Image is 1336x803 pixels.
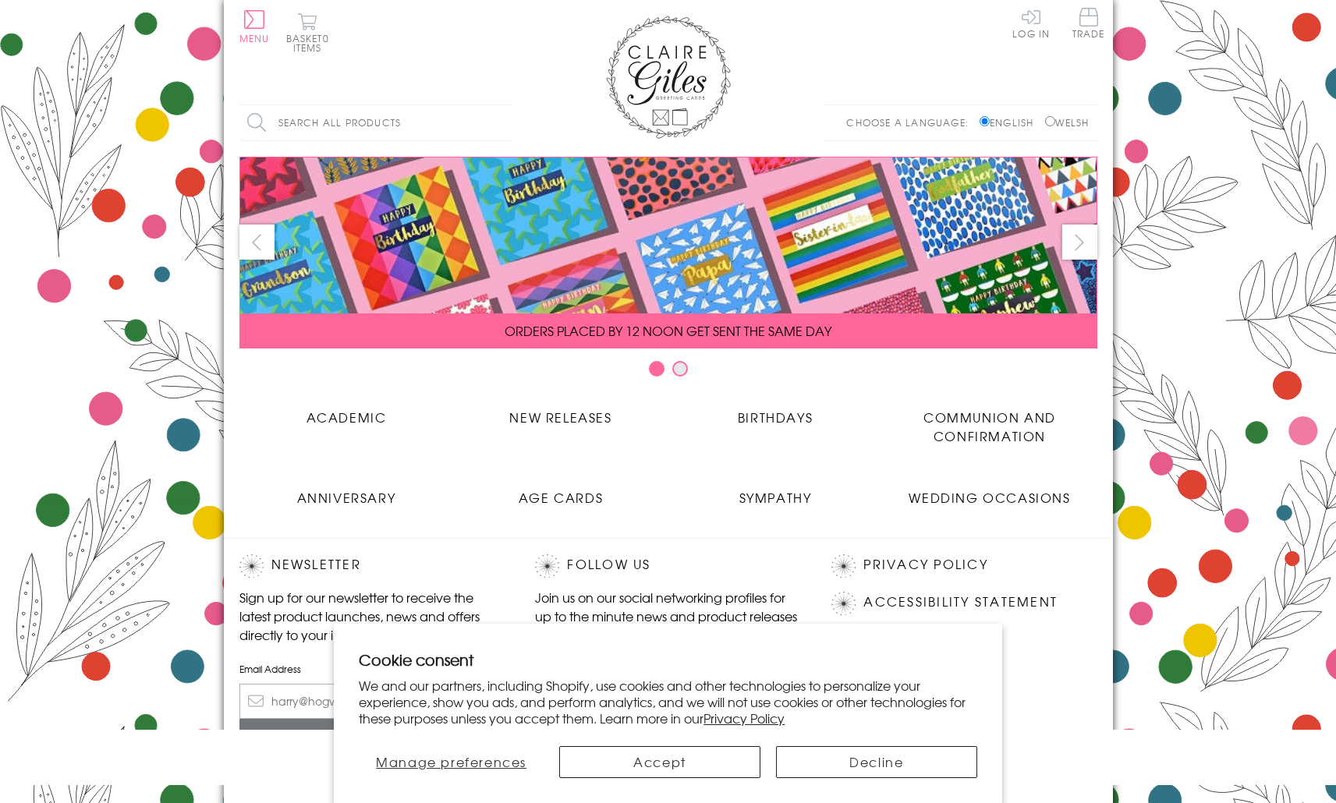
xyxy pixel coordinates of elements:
[703,709,785,727] a: Privacy Policy
[739,488,812,507] span: Sympathy
[239,105,512,140] input: Search all products
[923,408,1056,445] span: Communion and Confirmation
[239,225,275,260] button: prev
[359,746,544,778] button: Manage preferences
[668,476,883,507] a: Sympathy
[535,554,800,578] h2: Follow Us
[776,746,977,778] button: Decline
[239,396,454,426] a: Academic
[606,16,731,139] img: Claire Giles Greetings Cards
[863,592,1058,613] a: Accessibility Statement
[239,719,505,754] input: Subscribe
[286,12,329,52] button: Basket0 items
[454,396,668,426] a: New Releases
[505,321,831,340] span: ORDERS PLACED BY 12 NOON GET SENT THE SAME DAY
[359,677,977,726] p: We and our partners, including Shopify, use cookies and other technologies to personalize your ex...
[1072,8,1105,38] span: Trade
[293,31,329,55] span: 0 items
[980,115,1041,129] label: English
[519,488,603,507] span: Age Cards
[1045,116,1055,126] input: Welsh
[980,116,990,126] input: English
[239,662,505,676] label: Email Address
[738,408,813,426] span: Birthdays
[1072,8,1105,41] a: Trade
[1062,225,1097,260] button: next
[883,396,1097,445] a: Communion and Confirmation
[239,360,1097,384] div: Carousel Pagination
[376,752,526,771] span: Manage preferences
[497,105,512,140] input: Search
[239,588,505,644] p: Sign up for our newsletter to receive the latest product launches, news and offers directly to yo...
[668,396,883,426] a: Birthdays
[1045,115,1090,129] label: Welsh
[672,361,688,377] button: Carousel Page 2
[909,488,1070,507] span: Wedding Occasions
[239,476,454,507] a: Anniversary
[454,476,668,507] a: Age Cards
[239,10,270,43] button: Menu
[1012,8,1050,38] a: Log In
[239,554,505,578] h2: Newsletter
[535,588,800,644] p: Join us on our social networking profiles for up to the minute news and product releases the mome...
[649,361,664,377] button: Carousel Page 1 (Current Slide)
[239,684,505,719] input: harry@hogwarts.edu
[297,488,396,507] span: Anniversary
[883,476,1097,507] a: Wedding Occasions
[239,31,270,45] span: Menu
[359,649,977,670] h2: Cookie consent
[559,746,760,778] button: Accept
[846,115,976,129] p: Choose a language:
[509,408,611,426] span: New Releases
[863,554,987,575] a: Privacy Policy
[307,408,387,426] span: Academic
